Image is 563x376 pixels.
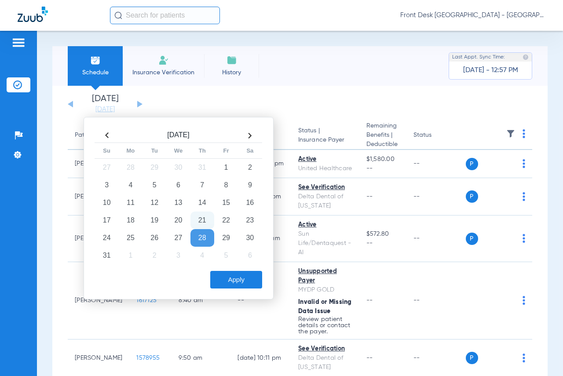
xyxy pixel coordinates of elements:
[158,55,169,66] img: Manual Insurance Verification
[298,299,352,314] span: Invalid or Missing Data Issue
[18,7,48,22] img: Zuub Logo
[119,128,238,143] th: [DATE]
[298,183,352,192] div: See Verification
[298,267,352,285] div: Unsupported Payer
[523,159,525,168] img: group-dot-blue.svg
[400,11,545,20] span: Front Desk [GEOGRAPHIC_DATA] - [GEOGRAPHIC_DATA] | My Community Dental Centers
[359,121,406,150] th: Remaining Benefits |
[406,262,466,339] td: --
[136,297,157,303] span: 1617125
[366,193,373,200] span: --
[291,121,359,150] th: Status |
[79,95,132,114] li: [DATE]
[366,297,373,303] span: --
[523,129,525,138] img: group-dot-blue.svg
[466,158,478,170] span: P
[452,53,505,62] span: Last Appt. Sync Time:
[466,352,478,364] span: P
[298,135,352,145] span: Insurance Payer
[230,262,291,339] td: --
[136,355,160,361] span: 1578955
[74,68,116,77] span: Schedule
[79,105,132,114] a: [DATE]
[406,215,466,262] td: --
[11,37,26,48] img: hamburger-icon
[406,150,466,178] td: --
[366,355,373,361] span: --
[523,54,529,60] img: last sync help info
[298,344,352,354] div: See Verification
[114,11,122,19] img: Search Icon
[172,262,230,339] td: 8:40 AM
[519,334,563,376] iframe: Chat Widget
[463,66,518,75] span: [DATE] - 12:57 PM
[366,230,399,239] span: $572.80
[298,155,352,164] div: Active
[366,155,399,164] span: $1,580.00
[523,234,525,243] img: group-dot-blue.svg
[129,68,197,77] span: Insurance Verification
[366,140,399,149] span: Deductible
[211,68,252,77] span: History
[523,192,525,201] img: group-dot-blue.svg
[466,190,478,203] span: P
[366,164,399,173] span: --
[523,296,525,305] img: group-dot-blue.svg
[298,285,352,295] div: MYDP GOLD
[75,131,113,140] div: Patient Name
[68,262,129,339] td: [PERSON_NAME]
[110,7,220,24] input: Search for patients
[90,55,101,66] img: Schedule
[506,129,515,138] img: filter.svg
[298,164,352,173] div: United Healthcare
[298,192,352,211] div: Delta Dental of [US_STATE]
[298,230,352,257] div: Sun Life/Dentaquest - AI
[298,316,352,335] p: Review patient details or contact the payer.
[227,55,237,66] img: History
[366,239,399,248] span: --
[75,131,122,140] div: Patient Name
[210,271,262,288] button: Apply
[466,233,478,245] span: P
[406,121,466,150] th: Status
[406,178,466,215] td: --
[298,220,352,230] div: Active
[298,354,352,372] div: Delta Dental of [US_STATE]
